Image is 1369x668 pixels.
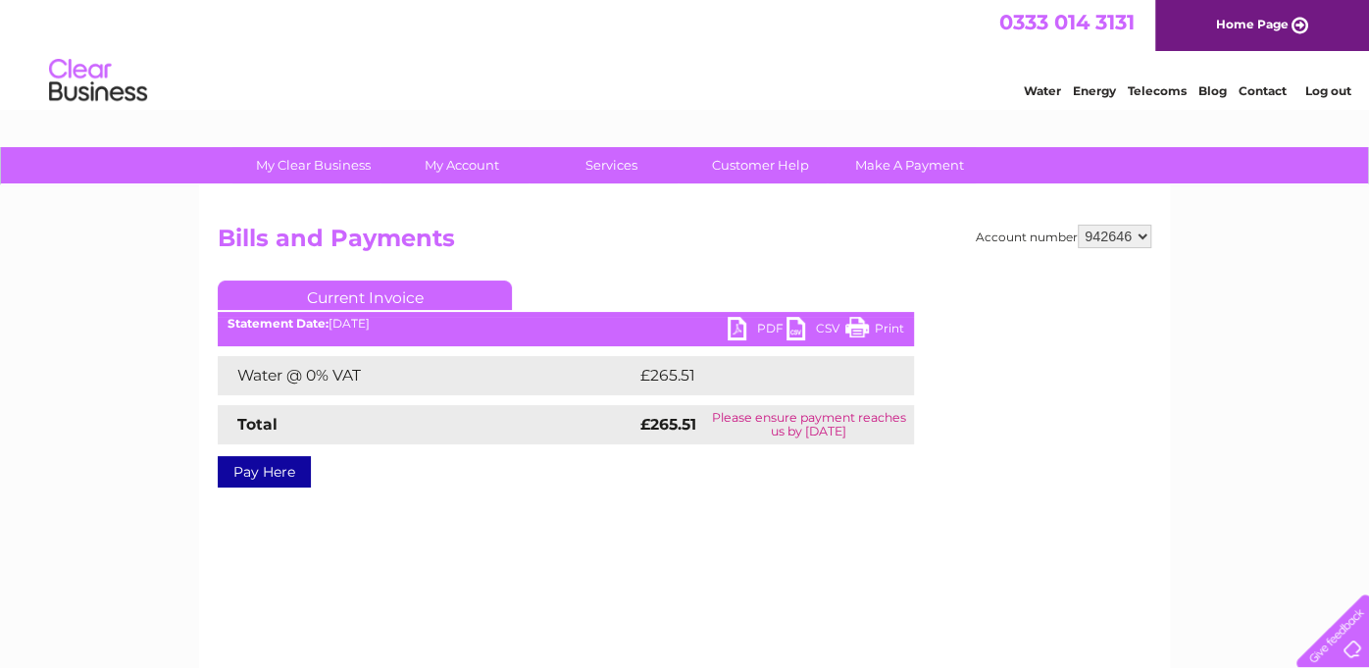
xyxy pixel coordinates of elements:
a: Blog [1198,83,1227,98]
a: Services [531,147,692,183]
div: Clear Business is a trading name of Verastar Limited (registered in [GEOGRAPHIC_DATA] No. 3667643... [223,11,1149,95]
a: Make A Payment [829,147,990,183]
a: Energy [1073,83,1116,98]
a: Contact [1239,83,1287,98]
h2: Bills and Payments [218,225,1151,262]
td: £265.51 [635,356,878,395]
b: Statement Date: [228,316,329,331]
a: Current Invoice [218,281,512,310]
div: Account number [976,225,1151,248]
td: Water @ 0% VAT [218,356,635,395]
a: Water [1024,83,1061,98]
a: Log out [1304,83,1350,98]
a: Customer Help [680,147,841,183]
a: My Account [381,147,543,183]
strong: Total [237,415,278,434]
a: 0333 014 3131 [999,10,1135,34]
img: logo.png [48,51,148,111]
a: Print [845,317,904,345]
a: Pay Here [218,456,311,488]
strong: £265.51 [640,415,696,434]
a: Telecoms [1128,83,1187,98]
td: Please ensure payment reaches us by [DATE] [703,405,914,444]
div: [DATE] [218,317,914,331]
a: CSV [786,317,845,345]
a: My Clear Business [232,147,394,183]
a: PDF [728,317,786,345]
